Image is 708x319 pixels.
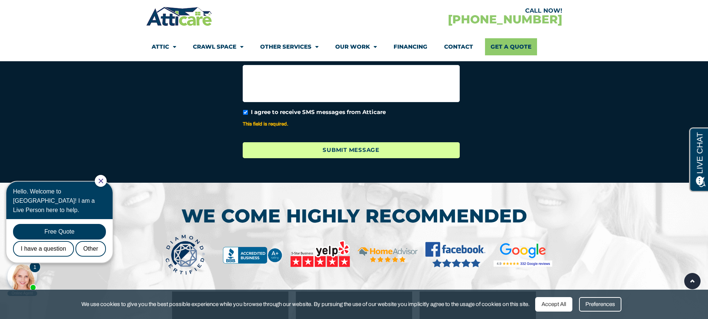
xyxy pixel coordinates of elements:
a: Get A Quote [485,38,537,55]
a: Financing [394,38,427,55]
label: I agree to receive SMS messages from Atticare [251,108,386,117]
a: Attic [152,38,176,55]
div: Accept All [535,297,572,312]
div: This field is required. [243,120,460,128]
nav: Menu [152,38,557,55]
a: Our Work [335,38,377,55]
span: Opens a chat window [18,6,60,15]
iframe: Chat Invitation [4,174,123,297]
a: Other Services [260,38,319,55]
div: Preferences [579,297,621,312]
div: CALL NOW! [354,8,562,14]
a: Crawl Space [193,38,243,55]
input: Submit Message [243,142,460,158]
span: We use cookies to give you the best possible experience while you browse through our website. By ... [81,300,530,309]
h3: WE COME HIGHLY RECOMMENDED [152,207,557,225]
a: Contact [444,38,473,55]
